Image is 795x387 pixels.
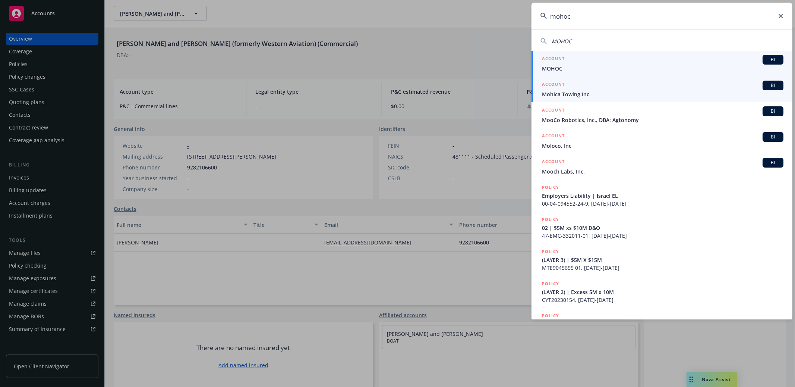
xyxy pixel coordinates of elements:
[531,308,792,340] a: POLICY
[542,158,565,167] h5: ACCOUNT
[542,90,783,98] span: Mohica Towing Inc.
[542,256,783,264] span: (LAYER 3) | $5M X $15M
[542,280,559,287] h5: POLICY
[766,56,780,63] span: BI
[542,55,565,64] h5: ACCOUNT
[766,159,780,166] span: BI
[766,108,780,115] span: BI
[531,244,792,276] a: POLICY(LAYER 3) | $5M X $15MMTE9045655 01, [DATE]-[DATE]
[542,142,783,150] span: Moloco, Inc
[552,38,572,45] span: MOHOC
[766,82,780,89] span: BI
[542,168,783,175] span: Mooch Labs, Inc.
[542,132,565,141] h5: ACCOUNT
[542,192,783,200] span: Employers Liability | Israel EL
[542,288,783,296] span: (LAYER 2) | Excess 5M x 10M
[531,77,792,102] a: ACCOUNTBIMohica Towing Inc.
[542,264,783,272] span: MTE9045655 01, [DATE]-[DATE]
[531,180,792,212] a: POLICYEmployers Liability | Israel EL00-04-094552-24-9, [DATE]-[DATE]
[542,248,559,255] h5: POLICY
[542,116,783,124] span: MooCo Robotics, Inc., DBA: Agtonomy
[542,232,783,240] span: 47-EMC-332011-01, [DATE]-[DATE]
[531,212,792,244] a: POLICY02 | $5M xs $10M D&O47-EMC-332011-01, [DATE]-[DATE]
[542,224,783,232] span: 02 | $5M xs $10M D&O
[531,3,792,29] input: Search...
[542,106,565,115] h5: ACCOUNT
[766,134,780,140] span: BI
[542,81,565,90] h5: ACCOUNT
[531,276,792,308] a: POLICY(LAYER 2) | Excess 5M x 10MCYT20230154, [DATE]-[DATE]
[542,200,783,207] span: 00-04-094552-24-9, [DATE]-[DATE]
[542,312,559,319] h5: POLICY
[542,216,559,223] h5: POLICY
[542,296,783,304] span: CYT20230154, [DATE]-[DATE]
[542,184,559,191] h5: POLICY
[531,128,792,154] a: ACCOUNTBIMoloco, Inc
[531,154,792,180] a: ACCOUNTBIMooch Labs, Inc.
[531,102,792,128] a: ACCOUNTBIMooCo Robotics, Inc., DBA: Agtonomy
[531,51,792,77] a: ACCOUNTBIMOHOC
[542,65,783,72] span: MOHOC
